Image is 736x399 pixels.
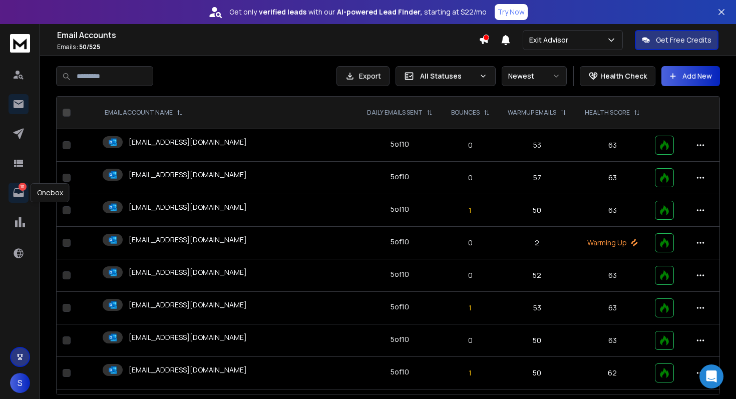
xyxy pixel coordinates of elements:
p: [EMAIL_ADDRESS][DOMAIN_NAME] [129,267,247,277]
p: DAILY EMAILS SENT [367,109,423,117]
div: v 4.0.25 [28,16,49,24]
td: 52 [499,259,576,292]
p: Exit Advisor [529,35,572,45]
p: Emails : [57,43,479,51]
button: Newest [502,66,567,86]
img: logo_orange.svg [16,16,24,24]
td: 63 [576,292,649,324]
button: Health Check [580,66,655,86]
button: Try Now [495,4,528,20]
div: 5 of 10 [391,367,409,377]
td: 53 [499,292,576,324]
p: [EMAIL_ADDRESS][DOMAIN_NAME] [129,332,247,342]
img: tab_domain_overview_orange.svg [27,58,35,66]
p: 1 [448,368,493,378]
div: Open Intercom Messenger [699,364,723,388]
td: 63 [576,129,649,162]
img: website_grey.svg [16,26,24,34]
p: 0 [448,270,493,280]
strong: verified leads [259,7,306,17]
strong: AI-powered Lead Finder, [337,7,422,17]
p: Get only with our starting at $22/mo [229,7,487,17]
td: 57 [499,162,576,194]
button: Add New [661,66,720,86]
p: 10 [19,183,27,191]
p: BOUNCES [451,109,480,117]
p: 1 [448,303,493,313]
div: 5 of 10 [391,172,409,182]
p: [EMAIL_ADDRESS][DOMAIN_NAME] [129,137,247,147]
a: 10 [9,183,29,203]
div: Domain: [URL] [26,26,71,34]
p: 0 [448,335,493,345]
h1: Email Accounts [57,29,479,41]
img: logo [10,34,30,53]
td: 2 [499,227,576,259]
td: 63 [576,324,649,357]
p: [EMAIL_ADDRESS][DOMAIN_NAME] [129,365,247,375]
p: 0 [448,238,493,248]
p: Warming Up [582,238,643,248]
p: HEALTH SCORE [585,109,630,117]
p: [EMAIL_ADDRESS][DOMAIN_NAME] [129,170,247,180]
td: 50 [499,194,576,227]
div: Onebox [31,183,70,202]
img: tab_keywords_by_traffic_grey.svg [100,58,108,66]
p: All Statuses [420,71,475,81]
div: 5 of 10 [391,269,409,279]
td: 63 [576,194,649,227]
p: Try Now [498,7,525,17]
div: Domain Overview [38,59,90,66]
td: 50 [499,357,576,389]
p: 0 [448,140,493,150]
p: 0 [448,173,493,183]
button: S [10,373,30,393]
p: [EMAIL_ADDRESS][DOMAIN_NAME] [129,300,247,310]
td: 63 [576,162,649,194]
td: 53 [499,129,576,162]
p: WARMUP EMAILS [508,109,556,117]
p: Get Free Credits [656,35,711,45]
div: 5 of 10 [391,334,409,344]
p: 1 [448,205,493,215]
p: [EMAIL_ADDRESS][DOMAIN_NAME] [129,235,247,245]
td: 63 [576,259,649,292]
div: 5 of 10 [391,302,409,312]
button: Get Free Credits [635,30,718,50]
div: Keywords by Traffic [111,59,169,66]
div: EMAIL ACCOUNT NAME [105,109,183,117]
button: Export [336,66,390,86]
div: 5 of 10 [391,139,409,149]
div: 5 of 10 [391,237,409,247]
span: 50 / 525 [79,43,100,51]
td: 62 [576,357,649,389]
p: Health Check [600,71,647,81]
div: 5 of 10 [391,204,409,214]
p: [EMAIL_ADDRESS][DOMAIN_NAME] [129,202,247,212]
td: 50 [499,324,576,357]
